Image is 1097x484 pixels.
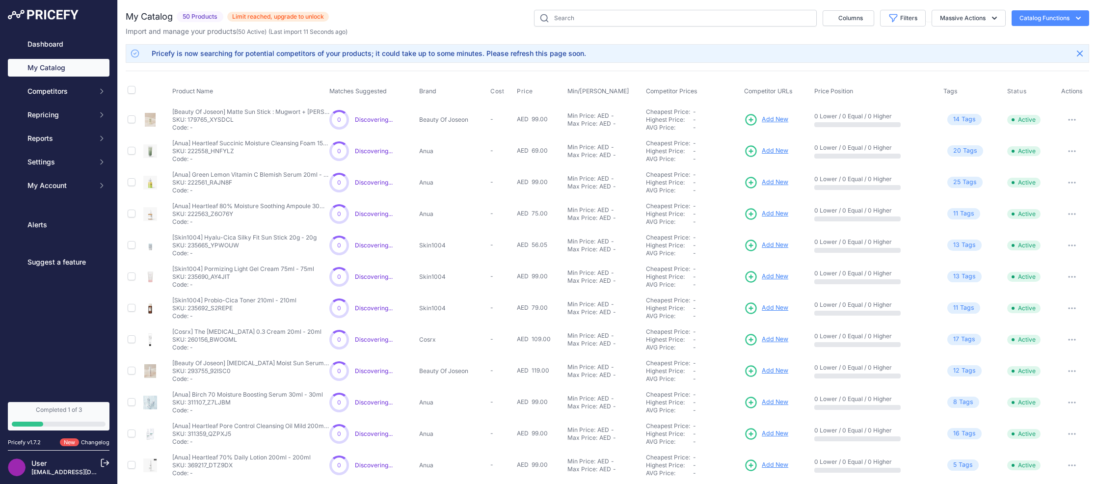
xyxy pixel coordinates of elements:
[597,143,609,151] div: AED
[355,336,393,343] a: Discovering...
[814,238,933,246] p: 0 Lower / 0 Equal / 0 Higher
[597,363,609,371] div: AED
[337,336,341,344] span: 0
[943,87,958,95] span: Tags
[1007,272,1041,282] span: Active
[693,179,696,186] span: -
[567,245,597,253] div: Max Price:
[693,124,696,131] span: -
[355,367,393,375] a: Discovering...
[972,115,976,124] span: s
[611,151,616,159] div: -
[947,177,983,188] span: Tag
[611,183,616,190] div: -
[744,270,788,284] a: Add New
[567,340,597,348] div: Max Price:
[172,210,329,218] p: SKU: 222563_Z6O76Y
[490,178,493,186] span: -
[8,216,109,234] a: Alerts
[953,146,961,156] span: 20
[744,396,788,409] a: Add New
[567,206,595,214] div: Min Price:
[762,335,788,344] span: Add New
[609,175,614,183] div: -
[567,363,595,371] div: Min Price:
[337,116,341,124] span: 0
[597,175,609,183] div: AED
[567,277,597,285] div: Max Price:
[762,146,788,156] span: Add New
[646,218,693,226] div: AVG Price:
[646,234,690,241] a: Cheapest Price:
[419,116,486,124] p: Beauty Of Joseon
[646,359,690,367] a: Cheapest Price:
[646,87,697,95] span: Competitor Prices
[646,312,693,320] div: AVG Price:
[126,10,173,24] h2: My Catalog
[567,308,597,316] div: Max Price:
[693,147,696,155] span: -
[227,12,329,22] span: Limit reached, upgrade to unlock
[172,359,329,367] p: [Beauty Of Joseon] [MEDICAL_DATA] Moist Sun Serum 50ml - 50ml
[172,265,314,273] p: [Skin1004] Pormizing Light Gel Cream 75ml - 75ml
[1007,87,1029,95] button: Status
[355,116,393,123] a: Discovering...
[490,272,493,280] span: -
[693,139,696,147] span: -
[355,430,393,437] a: Discovering...
[814,269,933,277] p: 0 Lower / 0 Equal / 0 Higher
[974,146,977,156] span: s
[972,335,975,344] span: s
[762,115,788,124] span: Add New
[268,28,348,35] span: (Last import 11 Seconds ago)
[814,364,933,372] p: 0 Lower / 0 Equal / 0 Higher
[972,241,976,250] span: s
[693,210,696,217] span: -
[517,241,547,248] span: AED 56.05
[534,10,817,27] input: Search
[693,281,696,288] span: -
[172,171,329,179] p: [Anua] Green Lemon Vitamin C Blemish Serum 20ml - 20ml
[597,269,609,277] div: AED
[762,460,788,470] span: Add New
[517,304,548,311] span: AED 79.00
[8,35,109,53] a: Dashboard
[337,242,341,249] span: 0
[172,344,321,351] p: Code: -
[744,144,788,158] a: Add New
[947,145,983,157] span: Tag
[27,181,92,190] span: My Account
[744,364,788,378] a: Add New
[646,422,690,430] a: Cheapest Price:
[947,334,981,345] span: Tag
[1007,115,1041,125] span: Active
[599,245,611,253] div: AED
[609,269,614,277] div: -
[744,239,788,252] a: Add New
[172,108,329,116] p: [Beauty Of Joseon] Matte Sun Stick : Mugwort + [PERSON_NAME] 18g - 18g
[744,87,793,95] span: Competitor URLs
[490,87,504,95] span: Cost
[517,178,548,186] span: AED 99.00
[1061,87,1083,95] span: Actions
[355,147,393,155] a: Discovering...
[599,183,611,190] div: AED
[953,335,959,344] span: 17
[419,179,486,187] p: Anua
[814,87,853,95] span: Price Position
[693,171,696,178] span: -
[762,398,788,407] span: Add New
[490,241,493,248] span: -
[599,340,611,348] div: AED
[971,209,974,218] span: s
[355,273,393,280] span: Discovering...
[355,304,393,312] a: Discovering...
[693,116,696,123] span: -
[419,336,486,344] p: Cosrx
[646,202,690,210] a: Cheapest Price:
[762,241,788,250] span: Add New
[953,303,958,313] span: 11
[599,308,611,316] div: AED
